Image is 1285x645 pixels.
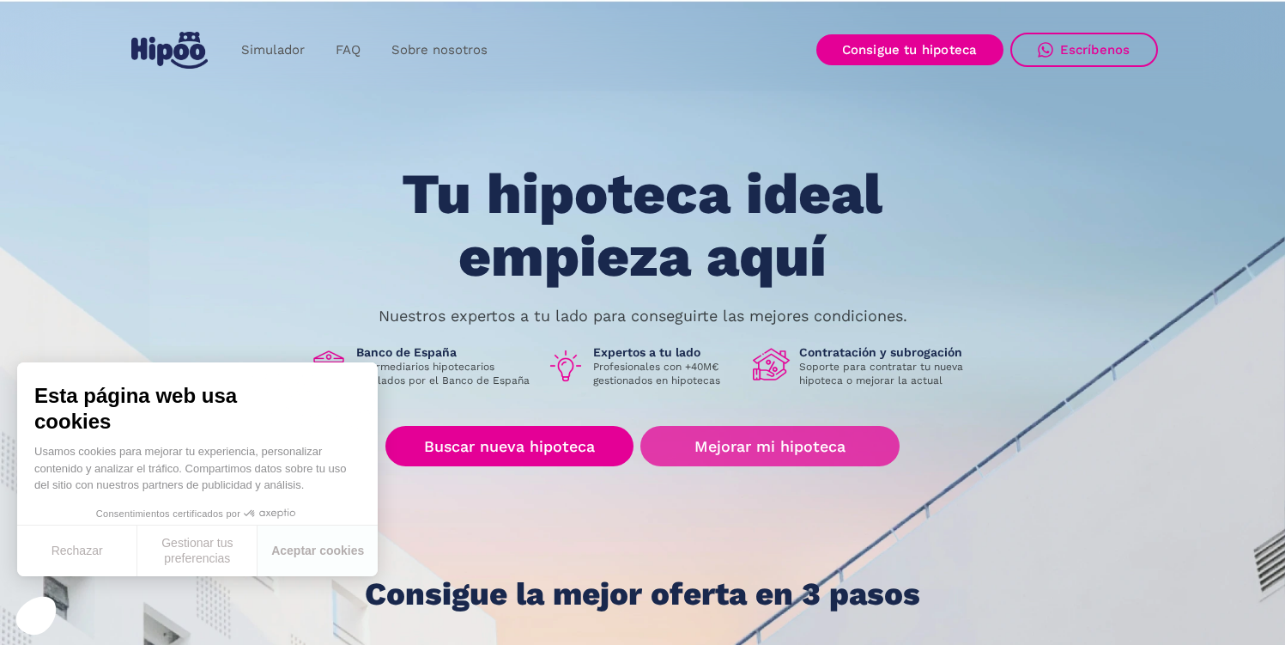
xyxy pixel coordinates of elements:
h1: Tu hipoteca ideal empieza aquí [317,163,967,288]
h1: Banco de España [356,344,533,360]
h1: Contratación y subrogación [799,344,976,360]
a: Buscar nueva hipoteca [385,426,633,466]
a: Escríbenos [1010,33,1158,67]
a: home [128,25,212,76]
h1: Consigue la mejor oferta en 3 pasos [365,577,920,612]
a: Consigue tu hipoteca [816,34,1003,65]
p: Soporte para contratar tu nueva hipoteca o mejorar la actual [799,360,976,387]
a: Mejorar mi hipoteca [640,426,899,466]
a: FAQ [320,33,376,67]
div: Escríbenos [1060,42,1130,58]
h1: Expertos a tu lado [593,344,739,360]
p: Profesionales con +40M€ gestionados en hipotecas [593,360,739,387]
p: Nuestros expertos a tu lado para conseguirte las mejores condiciones. [379,309,907,323]
a: Sobre nosotros [376,33,503,67]
a: Simulador [226,33,320,67]
p: Intermediarios hipotecarios regulados por el Banco de España [356,360,533,387]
